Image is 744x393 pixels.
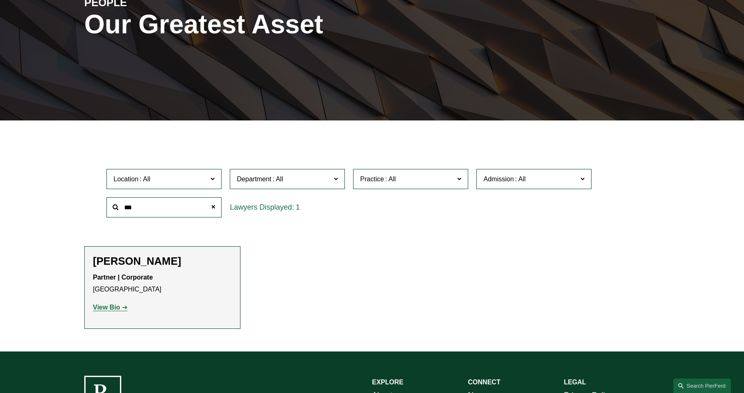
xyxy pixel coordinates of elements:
span: Location [113,176,139,183]
h1: Our Greatest Asset [84,9,468,39]
a: Search this site [673,379,731,393]
span: Practice [360,176,384,183]
span: Department [237,176,271,183]
strong: LEGAL [564,379,586,386]
a: View Bio [93,304,127,311]
span: 1 [296,203,300,211]
strong: Partner | Corporate [93,274,153,281]
span: Admission [483,176,514,183]
h2: [PERSON_NAME] [93,255,232,268]
strong: CONNECT [468,379,500,386]
p: [GEOGRAPHIC_DATA] [93,272,232,296]
strong: EXPLORE [372,379,403,386]
strong: View Bio [93,304,120,311]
